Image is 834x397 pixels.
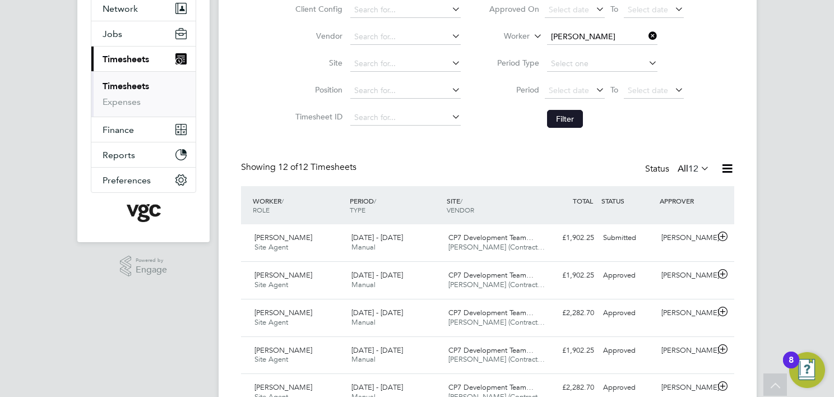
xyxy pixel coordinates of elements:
[447,205,474,214] span: VENDOR
[278,161,356,173] span: 12 Timesheets
[254,308,312,317] span: [PERSON_NAME]
[103,124,134,135] span: Finance
[91,71,196,117] div: Timesheets
[103,29,122,39] span: Jobs
[136,265,167,275] span: Engage
[350,29,461,45] input: Search for...
[789,352,825,388] button: Open Resource Center, 8 new notifications
[540,229,599,247] div: £1,902.25
[350,110,461,126] input: Search for...
[254,317,288,327] span: Site Agent
[120,256,168,277] a: Powered byEngage
[136,256,167,265] span: Powered by
[91,21,196,46] button: Jobs
[292,112,342,122] label: Timesheet ID
[351,270,403,280] span: [DATE] - [DATE]
[350,83,461,99] input: Search for...
[607,2,622,16] span: To
[448,354,545,364] span: [PERSON_NAME] (Contract…
[292,4,342,14] label: Client Config
[253,205,270,214] span: ROLE
[351,308,403,317] span: [DATE] - [DATE]
[254,345,312,355] span: [PERSON_NAME]
[103,150,135,160] span: Reports
[350,205,365,214] span: TYPE
[789,360,794,375] div: 8
[351,317,376,327] span: Manual
[549,85,589,95] span: Select date
[573,196,593,205] span: TOTAL
[91,117,196,142] button: Finance
[657,266,715,285] div: [PERSON_NAME]
[657,304,715,322] div: [PERSON_NAME]
[599,266,657,285] div: Approved
[254,354,288,364] span: Site Agent
[448,280,545,289] span: [PERSON_NAME] (Contract…
[657,191,715,211] div: APPROVER
[489,4,539,14] label: Approved On
[599,191,657,211] div: STATUS
[241,161,359,173] div: Showing
[91,142,196,167] button: Reports
[645,161,712,177] div: Status
[351,382,403,392] span: [DATE] - [DATE]
[599,304,657,322] div: Approved
[91,47,196,71] button: Timesheets
[292,58,342,68] label: Site
[547,29,657,45] input: Search for...
[448,345,534,355] span: CP7 Development Team…
[350,56,461,72] input: Search for...
[628,4,668,15] span: Select date
[351,242,376,252] span: Manual
[599,378,657,397] div: Approved
[351,345,403,355] span: [DATE] - [DATE]
[254,270,312,280] span: [PERSON_NAME]
[281,196,284,205] span: /
[350,2,461,18] input: Search for...
[254,382,312,392] span: [PERSON_NAME]
[351,233,403,242] span: [DATE] - [DATE]
[254,233,312,242] span: [PERSON_NAME]
[347,191,444,220] div: PERIOD
[351,280,376,289] span: Manual
[448,317,545,327] span: [PERSON_NAME] (Contract…
[448,382,534,392] span: CP7 Development Team…
[254,280,288,289] span: Site Agent
[103,3,138,14] span: Network
[103,54,149,64] span: Timesheets
[657,341,715,360] div: [PERSON_NAME]
[479,31,530,42] label: Worker
[444,191,541,220] div: SITE
[549,4,589,15] span: Select date
[250,191,347,220] div: WORKER
[374,196,376,205] span: /
[628,85,668,95] span: Select date
[540,304,599,322] div: £2,282.70
[292,85,342,95] label: Position
[547,110,583,128] button: Filter
[688,163,698,174] span: 12
[127,204,161,222] img: vgcgroup-logo-retina.png
[91,168,196,192] button: Preferences
[254,242,288,252] span: Site Agent
[103,175,151,186] span: Preferences
[489,85,539,95] label: Period
[278,161,298,173] span: 12 of
[448,308,534,317] span: CP7 Development Team…
[607,82,622,97] span: To
[599,341,657,360] div: Approved
[657,229,715,247] div: [PERSON_NAME]
[448,233,534,242] span: CP7 Development Team…
[103,81,149,91] a: Timesheets
[103,96,141,107] a: Expenses
[678,163,710,174] label: All
[292,31,342,41] label: Vendor
[489,58,539,68] label: Period Type
[540,266,599,285] div: £1,902.25
[351,354,376,364] span: Manual
[547,56,657,72] input: Select one
[91,204,196,222] a: Go to home page
[540,378,599,397] div: £2,282.70
[657,378,715,397] div: [PERSON_NAME]
[540,341,599,360] div: £1,902.25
